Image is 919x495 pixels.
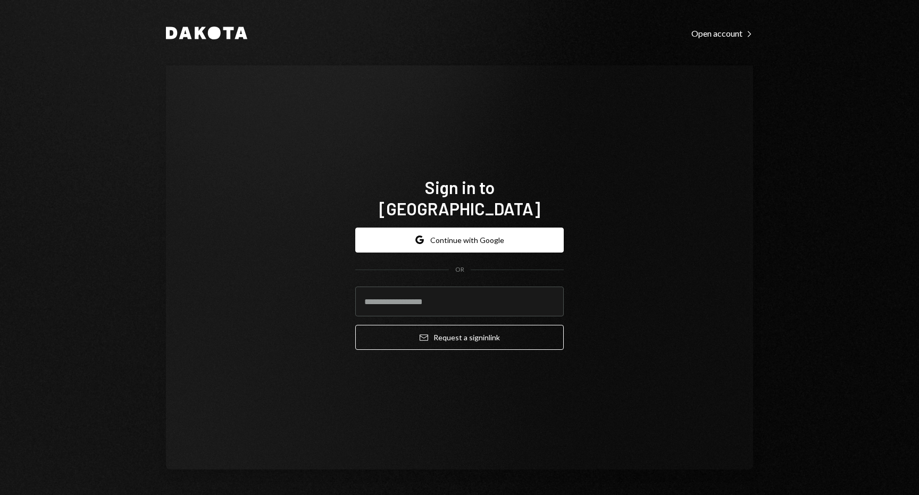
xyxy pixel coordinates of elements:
h1: Sign in to [GEOGRAPHIC_DATA] [355,177,564,219]
div: Open account [691,28,753,39]
button: Continue with Google [355,228,564,253]
div: OR [455,265,464,274]
button: Request a signinlink [355,325,564,350]
a: Open account [691,27,753,39]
